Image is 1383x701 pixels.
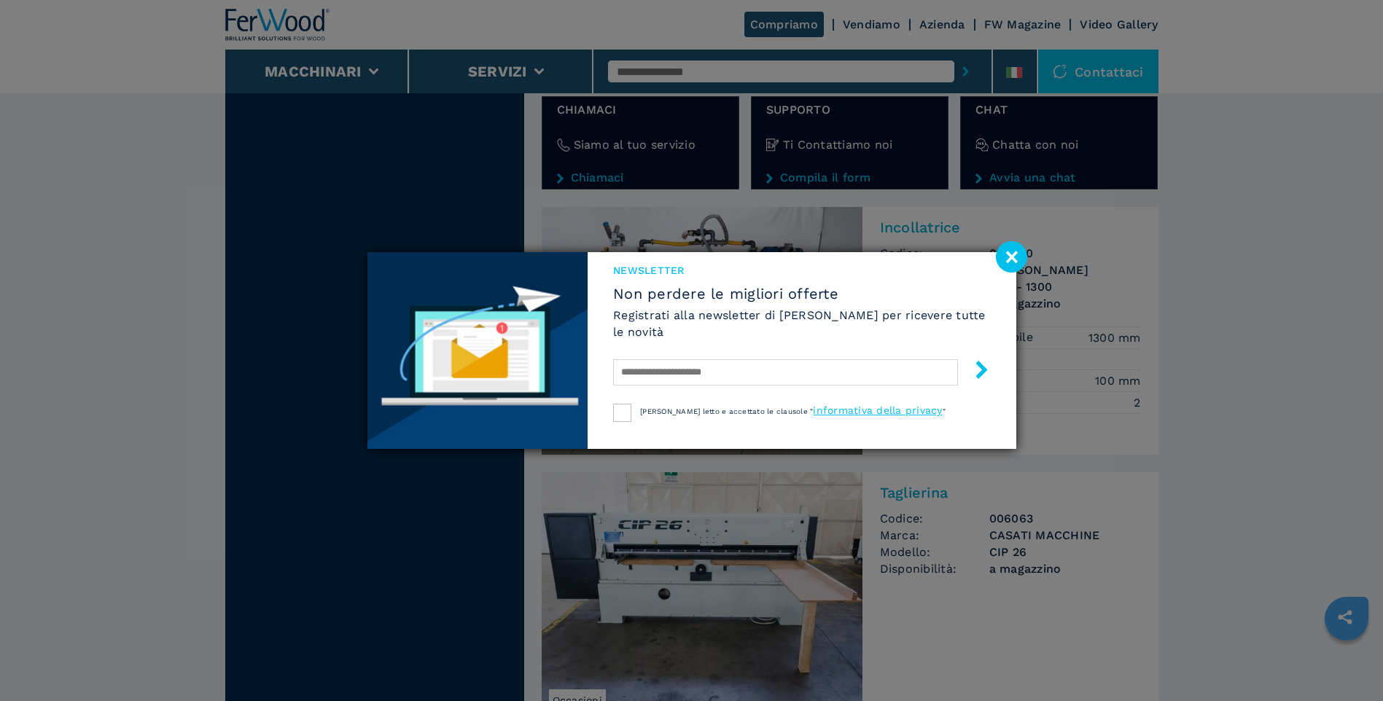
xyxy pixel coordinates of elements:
h6: Registrati alla newsletter di [PERSON_NAME] per ricevere tutte le novità [613,307,990,340]
button: submit-button [958,355,991,389]
span: " [943,407,946,415]
span: Non perdere le migliori offerte [613,285,990,302]
span: NEWSLETTER [613,263,990,278]
img: Newsletter image [367,252,588,449]
span: [PERSON_NAME] letto e accettato le clausole " [640,407,813,415]
a: informativa della privacy [813,404,942,416]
